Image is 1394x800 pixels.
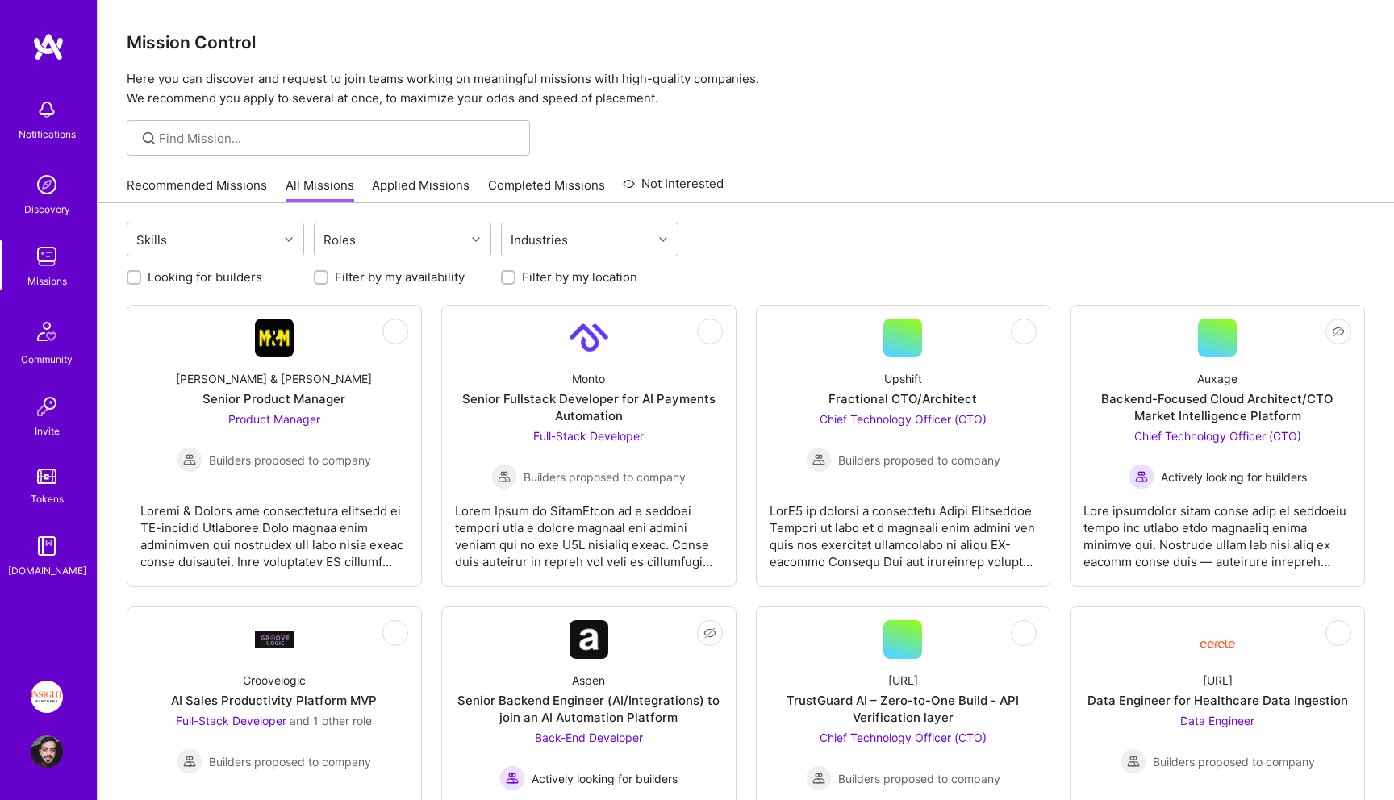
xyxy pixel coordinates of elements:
[31,169,63,201] img: discovery
[24,201,70,218] div: Discovery
[838,452,1000,469] span: Builders proposed to company
[524,469,686,485] span: Builders proposed to company
[703,325,716,338] i: icon EyeClosed
[572,672,605,689] div: Aspen
[319,228,360,252] div: Roles
[27,312,66,351] img: Community
[132,228,171,252] div: Skills
[570,620,608,659] img: Company Logo
[31,94,63,126] img: bell
[1198,627,1237,653] img: Company Logo
[31,390,63,423] img: Invite
[27,273,67,290] div: Missions
[703,627,716,640] i: icon EyeClosed
[31,681,63,713] img: Insight Partners: Data & AI - Sourcing
[623,174,724,203] a: Not Interested
[1180,714,1254,727] span: Data Engineer
[127,177,267,203] a: Recommended Missions
[1153,753,1315,770] span: Builders proposed to company
[884,370,922,387] div: Upshift
[1017,325,1030,338] i: icon EyeClosed
[27,681,67,713] a: Insight Partners: Data & AI - Sourcing
[286,177,354,203] a: All Missions
[176,370,372,387] div: [PERSON_NAME] & [PERSON_NAME]
[455,390,723,424] div: Senior Fullstack Developer for AI Payments Automation
[35,423,60,440] div: Invite
[770,490,1037,570] div: LorE5 ip dolorsi a consectetu Adipi Elitseddoe Tempori ut labo et d magnaali enim admini ven quis...
[335,269,465,285] label: Filter by my availability
[140,319,408,573] a: Company Logo[PERSON_NAME] & [PERSON_NAME]Senior Product ManagerProduct Manager Builders proposed ...
[228,412,320,426] span: Product Manager
[140,490,408,570] div: Loremi & Dolors ame consectetura elitsedd ei TE-incidid Utlaboree Dolo magnaa enim adminimven qui...
[1197,370,1237,387] div: Auxage
[127,32,1365,52] h3: Mission Control
[255,319,294,357] img: Company Logo
[1083,390,1351,424] div: Backend-Focused Cloud Architect/CTO Market Intelligence Platform
[455,692,723,726] div: Senior Backend Engineer (AI/Integrations) to join an AI Automation Platform
[1161,469,1307,485] span: Actively looking for builders
[522,269,637,285] label: Filter by my location
[171,692,377,709] div: AI Sales Productivity Platform MVP
[140,129,158,148] i: icon SearchGrey
[532,770,678,787] span: Actively looking for builders
[455,319,723,573] a: Company LogoMontoSenior Fullstack Developer for AI Payments AutomationFull-Stack Developer Builde...
[37,469,56,484] img: tokens
[572,370,605,387] div: Monto
[1017,627,1030,640] i: icon EyeClosed
[820,731,987,744] span: Chief Technology Officer (CTO)
[499,765,525,791] img: Actively looking for builders
[19,126,76,143] div: Notifications
[806,447,832,473] img: Builders proposed to company
[290,714,372,727] span: and 1 other role
[1129,464,1154,490] img: Actively looking for builders
[209,452,371,469] span: Builders proposed to company
[202,390,345,407] div: Senior Product Manager
[255,631,294,648] img: Company Logo
[31,240,63,273] img: teamwork
[31,490,64,507] div: Tokens
[176,714,286,727] span: Full-Stack Developer
[472,235,480,244] i: icon Chevron
[570,319,608,357] img: Company Logo
[389,325,402,338] i: icon EyeClosed
[209,753,371,770] span: Builders proposed to company
[1134,429,1301,443] span: Chief Technology Officer (CTO)
[372,177,470,203] a: Applied Missions
[491,464,517,490] img: Builders proposed to company
[285,235,293,244] i: icon Chevron
[177,447,202,473] img: Builders proposed to company
[177,748,202,774] img: Builders proposed to company
[1087,692,1348,709] div: Data Engineer for Healthcare Data Ingestion
[31,735,63,768] img: User Avatar
[1121,748,1146,774] img: Builders proposed to company
[159,130,518,147] input: Find Mission...
[389,627,402,640] i: icon EyeClosed
[488,177,605,203] a: Completed Missions
[659,235,667,244] i: icon Chevron
[243,672,306,689] div: Groovelogic
[535,731,643,744] span: Back-End Developer
[8,562,86,579] div: [DOMAIN_NAME]
[820,412,987,426] span: Chief Technology Officer (CTO)
[1203,672,1233,689] div: [URL]
[21,351,73,368] div: Community
[888,672,918,689] div: [URL]
[148,269,262,285] label: Looking for builders
[31,530,63,562] img: guide book
[32,32,65,61] img: logo
[1332,627,1345,640] i: icon EyeClosed
[127,69,1365,108] p: Here you can discover and request to join teams working on meaningful missions with high-quality ...
[27,735,67,768] a: User Avatar
[533,429,644,443] span: Full-Stack Developer
[770,319,1037,573] a: UpshiftFractional CTO/ArchitectChief Technology Officer (CTO) Builders proposed to companyBuilder...
[828,390,977,407] div: Fractional CTO/Architect
[806,765,832,791] img: Builders proposed to company
[1083,490,1351,570] div: Lore ipsumdolor sitam conse adip el seddoeiu tempo inc utlabo etdo magnaaliq enima minimve qui. N...
[838,770,1000,787] span: Builders proposed to company
[455,490,723,570] div: Lorem Ipsum do SitamEtcon ad e seddoei tempori utla e dolore magnaal eni admini veniam qui no exe...
[1083,319,1351,573] a: AuxageBackend-Focused Cloud Architect/CTO Market Intelligence PlatformChief Technology Officer (C...
[770,692,1037,726] div: TrustGuard AI – Zero-to-One Build - API Verification layer
[1332,325,1345,338] i: icon EyeClosed
[507,228,572,252] div: Industries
